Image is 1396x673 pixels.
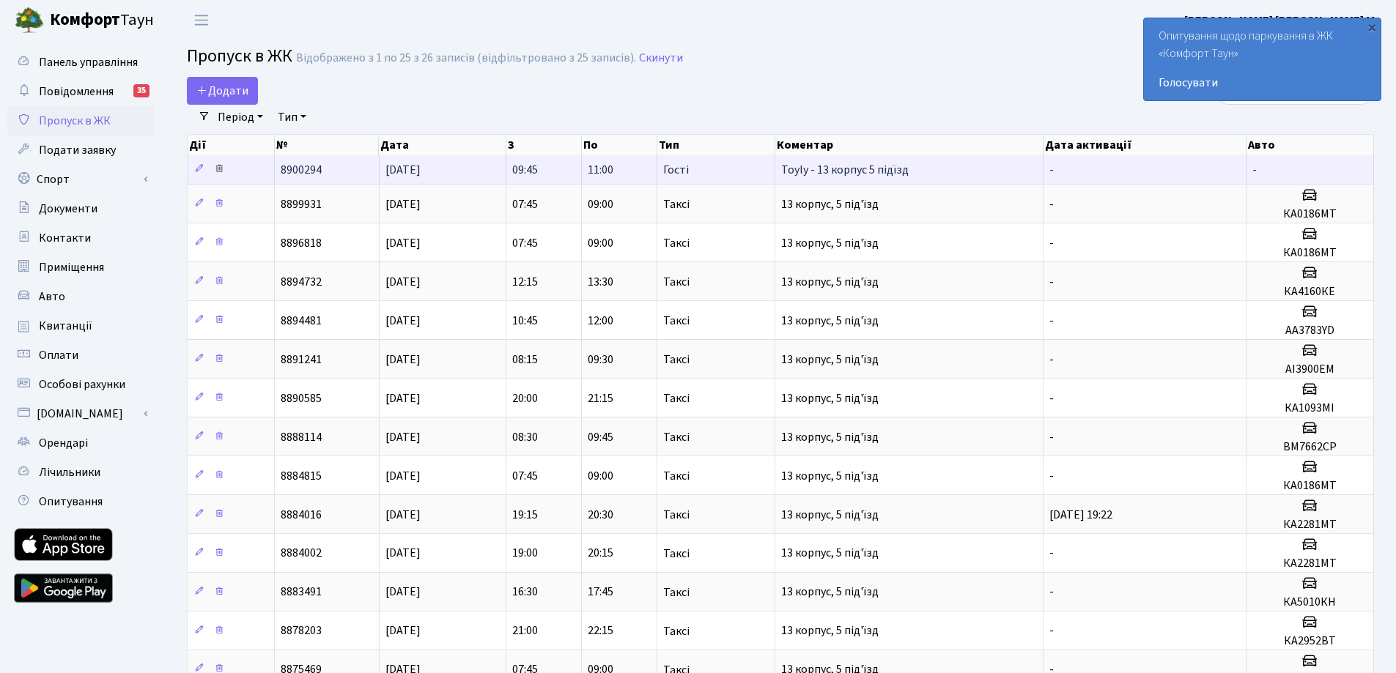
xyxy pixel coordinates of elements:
[1049,623,1054,639] span: -
[281,429,322,445] span: 8888114
[512,352,538,368] span: 08:15
[663,237,690,249] span: Таксі
[1252,479,1367,493] h5: КА0186МТ
[1252,246,1367,260] h5: КА0186МТ
[1364,20,1379,34] div: ×
[512,196,538,212] span: 07:45
[7,458,154,487] a: Лічильники
[1049,429,1054,445] span: -
[39,83,114,100] span: Повідомлення
[663,393,690,404] span: Таксі
[385,162,421,178] span: [DATE]
[7,428,154,458] a: Орендарі
[582,135,657,155] th: По
[281,546,322,562] span: 8884002
[39,230,91,246] span: Контакти
[663,198,690,210] span: Таксі
[385,235,421,251] span: [DATE]
[7,311,154,341] a: Квитанції
[663,509,690,521] span: Таксі
[512,235,538,251] span: 07:45
[775,135,1044,155] th: Коментар
[1049,546,1054,562] span: -
[663,354,690,365] span: Таксі
[379,135,506,155] th: Дата
[663,164,689,176] span: Гості
[39,54,138,70] span: Панель управління
[39,201,97,217] span: Документи
[1049,274,1054,290] span: -
[506,135,582,155] th: З
[1049,390,1054,406] span: -
[1252,634,1367,648] h5: КА2952ВТ
[39,318,92,334] span: Квитанції
[781,274,879,290] span: 13 корпус, 5 під'їзд
[512,623,538,639] span: 21:00
[1049,162,1054,178] span: -
[7,399,154,428] a: [DOMAIN_NAME]
[133,84,149,97] div: 35
[1252,518,1367,532] h5: КА2281МТ
[7,77,154,106] a: Повідомлення35
[1184,12,1378,29] b: [PERSON_NAME] [PERSON_NAME] М.
[663,587,690,598] span: Таксі
[281,507,322,523] span: 8884016
[1049,196,1054,212] span: -
[588,623,613,639] span: 22:15
[385,390,421,406] span: [DATE]
[39,289,65,305] span: Авто
[781,468,879,484] span: 13 корпус, 5 під'їзд
[1049,468,1054,484] span: -
[275,135,379,155] th: №
[663,625,690,637] span: Таксі
[39,494,103,510] span: Опитування
[781,584,879,601] span: 13 корпус, 5 під'їзд
[781,313,879,329] span: 13 корпус, 5 під'їзд
[588,235,613,251] span: 09:00
[385,584,421,601] span: [DATE]
[385,546,421,562] span: [DATE]
[588,468,613,484] span: 09:00
[212,105,269,130] a: Період
[1252,557,1367,570] h5: КА2281МТ
[15,6,44,35] img: logo.png
[1252,285,1367,299] h5: КА4160КЕ
[781,623,879,639] span: 13 корпус, 5 під'їзд
[588,313,613,329] span: 12:00
[7,106,154,135] a: Пропуск в ЖК
[7,370,154,399] a: Особові рахунки
[7,165,154,194] a: Спорт
[663,276,690,288] span: Таксі
[1144,18,1381,100] div: Опитування щодо паркування в ЖК «Комфорт Таун»
[385,507,421,523] span: [DATE]
[183,8,220,32] button: Переключити навігацію
[1252,362,1367,376] h5: АI3900EM
[512,584,538,601] span: 16:30
[781,235,879,251] span: 13 корпус, 5 під'їзд
[657,135,775,155] th: Тип
[281,352,322,368] span: 8891241
[1044,135,1247,155] th: Дата активації
[1252,595,1367,609] h5: КА5010КН
[781,352,879,368] span: 13 корпус, 5 під'їзд
[296,51,636,65] div: Відображено з 1 по 25 з 26 записів (відфільтровано з 25 записів).
[512,162,538,178] span: 09:45
[512,390,538,406] span: 20:00
[385,313,421,329] span: [DATE]
[385,196,421,212] span: [DATE]
[385,429,421,445] span: [DATE]
[281,390,322,406] span: 8890585
[588,274,613,290] span: 13:30
[187,77,258,105] a: Додати
[281,623,322,639] span: 8878203
[7,48,154,77] a: Панель управління
[7,487,154,516] a: Опитування
[512,313,538,329] span: 10:45
[1252,440,1367,454] h5: ВМ7662СР
[588,429,613,445] span: 09:45
[663,548,690,559] span: Таксі
[1247,135,1374,155] th: Авто
[385,468,421,484] span: [DATE]
[1049,584,1054,601] span: -
[588,584,613,601] span: 17:45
